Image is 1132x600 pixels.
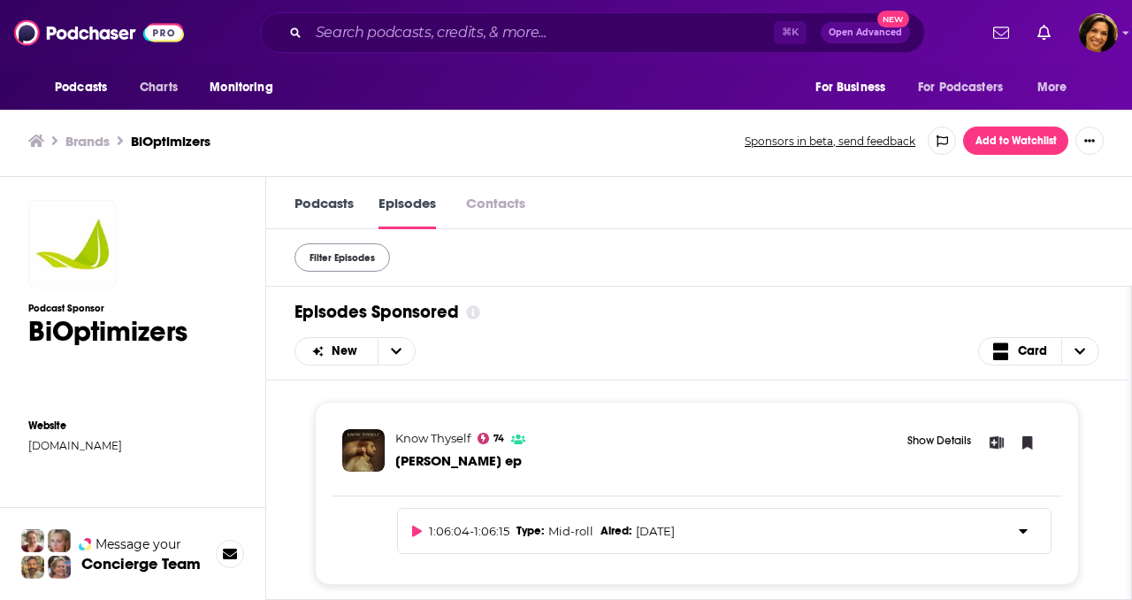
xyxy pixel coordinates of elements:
a: Charts [128,71,188,104]
button: open menu [42,71,130,104]
a: 74 [478,433,504,444]
span: Open Advanced [829,28,902,37]
a: Contacts [461,194,531,229]
span: Podcasts [55,75,107,100]
span: Card [1018,345,1047,358]
button: open menu [378,338,415,365]
div: Search podcasts, credits, & more... [260,12,925,53]
button: Show More Button [1075,127,1104,155]
button: Add to Watchlist [963,127,1068,155]
img: tara ep [342,429,385,472]
button: open menu [197,71,295,104]
img: User Profile [1079,13,1118,52]
button: open menu [295,345,378,358]
a: tara ep [395,453,522,468]
button: Show Details [899,433,979,449]
img: Barbara Profile [48,556,71,579]
button: Sponsors in beta, send feedback [739,134,921,149]
span: New [877,11,909,27]
p: Mid-roll [548,524,593,538]
h1: BiOptimizers [28,314,187,349]
span: Monitoring [210,75,272,100]
img: Podchaser - Follow, Share and Rate Podcasts [14,16,184,50]
button: Show profile menu [1079,13,1118,52]
button: open menu [1025,71,1090,104]
span: Filter Episodes [310,253,375,263]
p: 1:06:15 [474,524,509,538]
span: ⌘ K [774,21,807,44]
h3: Podcast Sponsor [28,303,187,314]
img: Jules Profile [48,529,71,552]
a: Show notifications dropdown [1030,18,1058,48]
a: Brands [65,133,110,150]
h3: BiOptimizers [131,133,210,150]
h1: Episodes Sponsored [294,301,459,323]
button: Contacts [461,194,531,212]
span: New [332,345,363,358]
span: 74 [493,435,504,442]
span: [PERSON_NAME] ep [395,452,522,469]
span: Website [28,419,187,432]
a: Episodes [379,194,436,229]
img: Jon Profile [21,556,44,579]
span: Logged in as camila49159 [1079,13,1118,52]
p: 1:06:04 [429,524,470,538]
span: Charts [140,75,178,100]
p: [DATE] [636,524,675,538]
img: BiOptimizers logo [28,200,117,288]
a: Know Thyself [395,431,470,445]
button: open menu [803,71,907,104]
span: More [1037,75,1067,100]
button: 1:06:04-1:06:15 [412,524,509,538]
button: open menu [906,71,1029,104]
button: Add to List [983,429,1010,456]
h3: Concierge Team [81,555,201,573]
span: For Business [815,75,885,100]
img: Sydney Profile [21,529,44,552]
input: Search podcasts, credits, & more... [309,19,774,47]
p: Aired : [600,524,631,538]
span: Message your [96,535,181,553]
a: [DOMAIN_NAME] [28,439,187,452]
a: Podcasts [294,194,354,229]
a: Show notifications dropdown [986,18,1016,48]
span: For Podcasters [918,75,1003,100]
button: Open AdvancedNew [821,22,910,43]
button: Choose View [978,337,1100,365]
button: Filter Episodes [294,243,390,272]
button: Bookmark Episode [1014,429,1041,456]
h2: Choose List sort [294,337,416,365]
p: Type : [516,524,544,538]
